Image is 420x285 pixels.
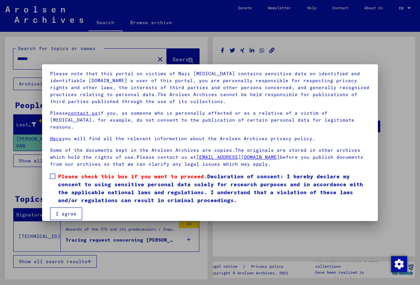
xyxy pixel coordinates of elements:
p: Please note that this portal on victims of Nazi [MEDICAL_DATA] contains sensitive data on identif... [50,70,370,105]
span: Declaration of consent: I hereby declare my consent to using sensitive personal data solely for r... [58,172,370,204]
img: Change consent [391,256,407,272]
a: [EMAIL_ADDRESS][DOMAIN_NAME] [196,154,280,160]
span: Please check this box if you want to proceed. [58,173,207,180]
p: Some of the documents kept in the Arolsen Archives are copies.The originals are stored in other a... [50,147,370,168]
a: contact us [68,110,98,116]
a: Here [50,136,62,142]
button: I agree [50,207,82,220]
p: Please if you, as someone who is personally affected or as a relative of a victim of [MEDICAL_DAT... [50,110,370,131]
p: you will find all the relevant information about the Arolsen Archives privacy policy. [50,135,370,142]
